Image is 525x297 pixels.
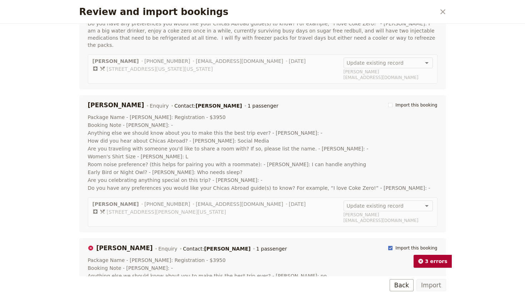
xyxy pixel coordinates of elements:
[395,245,437,251] span: Import this booking
[88,137,437,144] p: How did you hear about Chicas Abroad? - [PERSON_NAME]: Social Media
[390,279,414,291] button: Back
[416,279,446,291] button: Import
[88,114,437,121] p: Package Name - [PERSON_NAME]: Registration - $3950
[195,103,242,109] span: [PERSON_NAME]
[88,264,437,272] p: Booking Note - [PERSON_NAME]: -
[344,75,419,80] p: [EMAIL_ADDRESS][DOMAIN_NAME]
[88,161,437,168] p: Room noise preference? (this helps for pairing you with a roommate): - [PERSON_NAME]: I can handl...
[395,102,437,108] span: Import this booking
[88,20,437,49] p: Do you have any preferences you would like your Chicas Abroad guide(s) to know? For example, “I l...
[174,102,242,109] span: Contact:
[344,212,379,218] p: [PERSON_NAME]
[344,218,419,223] p: [EMAIL_ADDRESS][DOMAIN_NAME]
[289,201,306,208] span: [DATE]
[107,208,226,216] span: 2203 W Kiernan Ave, Spokane Washington 99205
[88,122,437,129] p: Booking Note - [PERSON_NAME]: -
[289,58,306,65] span: [DATE]
[256,245,287,252] span: 1 passenger
[79,6,435,17] h2: Review and import bookings
[247,102,278,109] span: 1 passenger
[88,153,437,160] p: Women's Shirt Size - [PERSON_NAME]: L
[196,201,283,208] span: [EMAIL_ADDRESS][DOMAIN_NAME]
[88,129,437,137] p: Anything else we should know about you to make this the best trip ever? - [PERSON_NAME]: -
[437,6,449,18] button: Close dialog
[92,58,139,65] h4: [PERSON_NAME]
[88,169,437,176] p: Early Bird or Night Owl? - [PERSON_NAME]: Who needs sleep?
[344,69,379,75] p: [PERSON_NAME]
[88,272,437,279] p: Anything else we should know about you to make this the best trip ever? - [PERSON_NAME]: no
[158,245,177,252] span: Enquiry
[196,58,283,65] span: [EMAIL_ADDRESS][DOMAIN_NAME]
[414,255,452,268] span: 3 errors
[88,145,437,152] p: Are you traveling with someone you'd like to share a room with? If so, please list the name. - [P...
[88,101,144,109] h3: [PERSON_NAME]
[88,177,437,184] p: Are you celebrating anything special on this trip? - [PERSON_NAME]: -
[144,58,190,65] span: [PHONE_NUMBER]
[92,201,139,208] h4: [PERSON_NAME]
[204,246,250,252] span: [PERSON_NAME]
[150,102,169,109] span: Enquiry
[88,184,437,192] p: Do you have any preferences you would like your Chicas Abroad guide(s) to know? For example, “I l...
[144,201,190,208] span: [PHONE_NUMBER]
[107,65,213,73] span: 8116 Kaden Road, Oklahoma City Oklahoma 73132
[183,245,250,252] span: Contact:
[88,244,153,252] span: [PERSON_NAME]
